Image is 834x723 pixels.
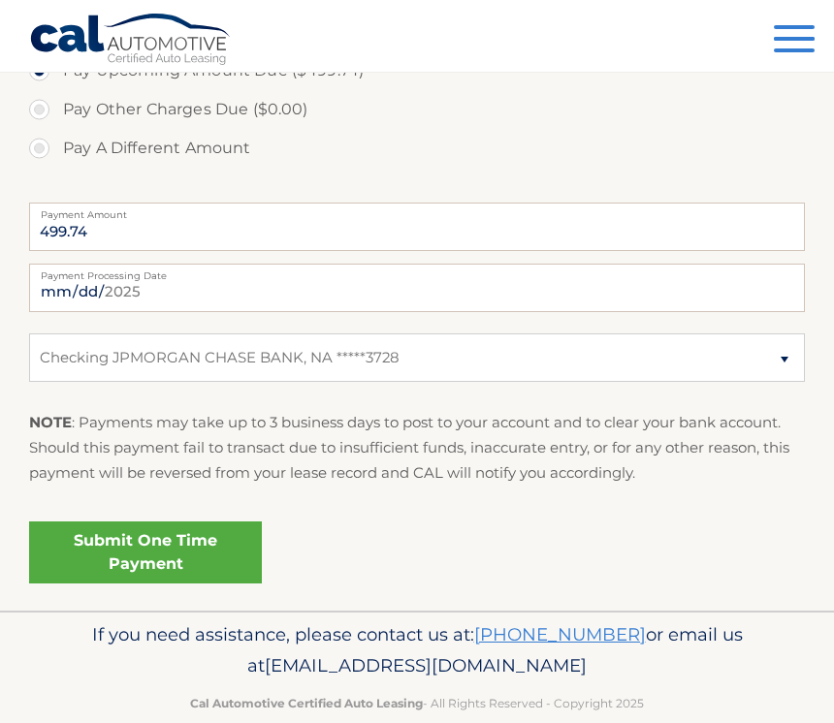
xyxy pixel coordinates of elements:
input: Payment Amount [29,203,805,251]
span: [EMAIL_ADDRESS][DOMAIN_NAME] [265,654,587,676]
a: Submit One Time Payment [29,521,262,583]
p: - All Rights Reserved - Copyright 2025 [29,693,805,713]
p: : Payments may take up to 3 business days to post to your account and to clear your bank account.... [29,410,805,487]
a: Cal Automotive [29,13,233,69]
button: Menu [774,25,815,57]
label: Pay A Different Amount [29,129,805,168]
strong: Cal Automotive Certified Auto Leasing [190,696,423,710]
strong: NOTE [29,413,72,431]
label: Payment Processing Date [29,264,805,279]
label: Payment Amount [29,203,805,218]
label: Pay Other Charges Due ($0.00) [29,90,805,129]
p: If you need assistance, please contact us at: or email us at [29,619,805,681]
a: [PHONE_NUMBER] [474,623,646,645]
input: Payment Date [29,264,805,312]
